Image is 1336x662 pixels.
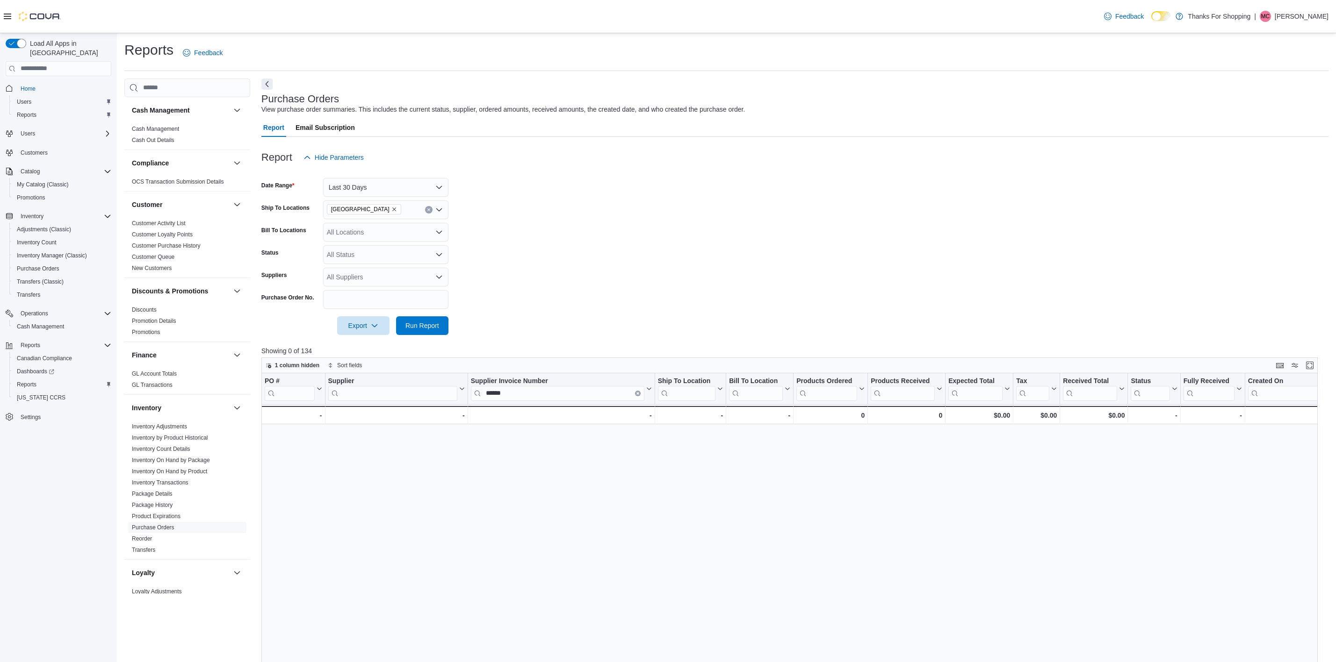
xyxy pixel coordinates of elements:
[1184,377,1235,400] div: Fully Received
[132,306,157,313] a: Discounts
[13,224,111,235] span: Adjustments (Classic)
[17,340,111,351] span: Reports
[124,176,250,191] div: Compliance
[21,130,35,137] span: Users
[435,228,443,236] button: Open list of options
[264,410,322,421] div: -
[132,490,173,498] span: Package Details
[1131,377,1170,400] div: Status
[231,105,243,116] button: Cash Management
[343,316,384,335] span: Export
[13,392,69,403] a: [US_STATE] CCRS
[179,43,226,62] a: Feedback
[21,168,40,175] span: Catalog
[435,206,443,214] button: Open list of options
[132,546,155,554] span: Transfers
[1063,377,1117,400] div: Received Total
[132,137,174,143] a: Cash Out Details
[17,394,65,401] span: [US_STATE] CCRS
[871,377,935,400] div: Products Received
[328,377,457,385] div: Supplier
[132,106,230,115] button: Cash Management
[132,350,230,360] button: Finance
[2,307,115,320] button: Operations
[17,166,111,177] span: Catalog
[132,370,177,377] span: GL Account Totals
[2,410,115,423] button: Settings
[13,109,111,121] span: Reports
[17,278,64,285] span: Transfers (Classic)
[132,423,187,430] a: Inventory Adjustments
[132,265,172,271] a: New Customers
[871,410,942,421] div: 0
[1254,11,1256,22] p: |
[471,377,644,400] div: Supplier Invoice Number
[13,321,68,332] a: Cash Management
[261,271,287,279] label: Suppliers
[17,412,44,423] a: Settings
[324,360,366,371] button: Sort fields
[17,308,52,319] button: Operations
[17,368,54,375] span: Dashboards
[17,226,71,233] span: Adjustments (Classic)
[9,249,115,262] button: Inventory Manager (Classic)
[471,377,644,385] div: Supplier Invoice Number
[9,320,115,333] button: Cash Management
[124,123,250,149] div: Cash Management
[132,350,157,360] h3: Finance
[658,377,716,385] div: Ship To Location
[13,250,91,261] a: Inventory Manager (Classic)
[261,227,306,234] label: Bill To Locations
[132,479,188,486] span: Inventory Transactions
[1063,377,1125,400] button: Received Total
[13,237,60,248] a: Inventory Count
[21,149,48,157] span: Customers
[2,146,115,159] button: Customers
[13,109,40,121] a: Reports
[17,411,111,422] span: Settings
[231,157,243,169] button: Compliance
[17,211,47,222] button: Inventory
[132,381,173,389] span: GL Transactions
[2,82,115,95] button: Home
[17,83,39,94] a: Home
[132,513,181,520] a: Product Expirations
[132,329,160,335] a: Promotions
[132,535,152,542] a: Reorder
[231,402,243,413] button: Inventory
[1260,11,1271,22] div: Marc Chenier
[635,390,641,396] button: Clear input
[435,251,443,258] button: Open list of options
[17,355,72,362] span: Canadian Compliance
[13,353,111,364] span: Canadian Compliance
[337,362,362,369] span: Sort fields
[194,48,223,57] span: Feedback
[17,181,69,188] span: My Catalog (Classic)
[1131,377,1177,400] button: Status
[9,365,115,378] a: Dashboards
[17,308,111,319] span: Operations
[17,147,111,158] span: Customers
[132,242,201,249] a: Customer Purchase History
[21,310,48,317] span: Operations
[729,377,790,400] button: Bill To Location
[13,192,111,203] span: Promotions
[132,468,207,475] a: Inventory On Hand by Product
[328,410,464,421] div: -
[13,379,40,390] a: Reports
[13,237,111,248] span: Inventory Count
[17,239,57,246] span: Inventory Count
[17,323,64,330] span: Cash Management
[231,567,243,578] button: Loyalty
[315,153,364,162] span: Hide Parameters
[948,377,1003,400] div: Expected Total
[124,586,250,612] div: Loyalty
[13,276,67,287] a: Transfers (Classic)
[132,446,190,452] a: Inventory Count Details
[124,41,173,59] h1: Reports
[1016,410,1057,421] div: $0.00
[13,192,49,203] a: Promotions
[471,377,652,400] button: Supplier Invoice NumberClear input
